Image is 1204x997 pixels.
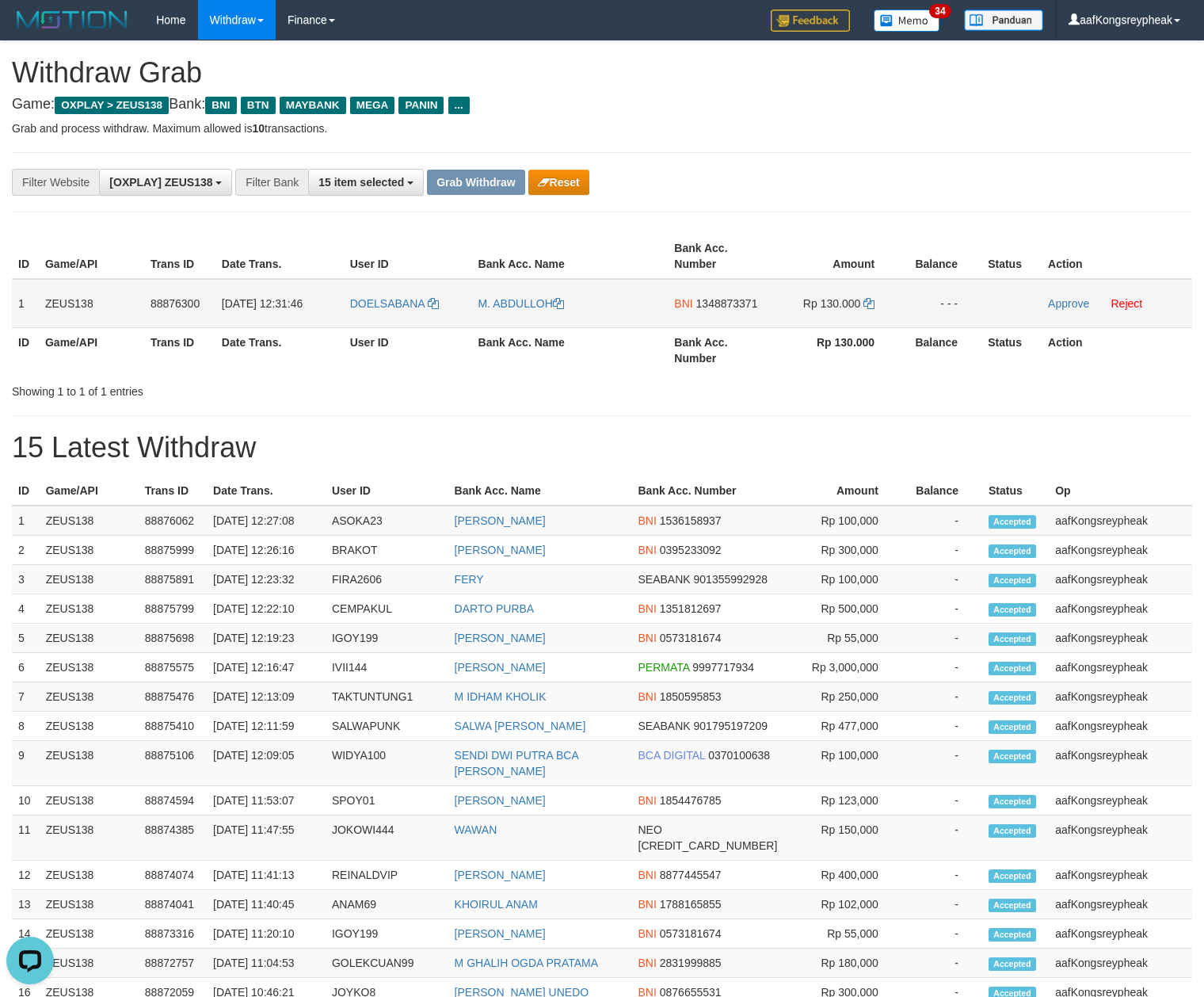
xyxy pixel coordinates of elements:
[12,377,490,399] div: Showing 1 to 1 of 1 entries
[989,662,1036,675] span: Accepted
[638,544,657,556] span: BNI
[448,476,632,506] th: Bank Acc. Name
[12,919,40,949] td: 14
[638,573,691,586] span: SEABANK
[902,506,982,536] td: -
[660,602,722,615] span: Copy 1351812697 to clipboard
[326,476,448,506] th: User ID
[139,861,207,890] td: 88874074
[455,749,578,777] a: SENDI DWI PUTRA BCA [PERSON_NAME]
[783,741,902,786] td: Rp 100,000
[12,476,40,506] th: ID
[638,632,657,644] span: BNI
[455,823,497,836] a: WAWAN
[694,573,768,586] span: Copy 901355992928 to clipboard
[12,594,40,624] td: 4
[989,632,1036,646] span: Accepted
[455,927,546,940] a: [PERSON_NAME]
[326,565,448,594] td: FIRA2606
[12,57,1192,89] h1: Withdraw Grab
[455,602,535,615] a: DARTO PURBA
[783,653,902,682] td: Rp 3,000,000
[40,653,139,682] td: ZEUS138
[12,8,132,32] img: MOTION_logo.png
[989,869,1036,883] span: Accepted
[708,749,770,762] span: Copy 0370100638 to clipboard
[981,327,1042,372] th: Status
[989,957,1036,971] span: Accepted
[898,234,981,279] th: Balance
[144,327,215,372] th: Trans ID
[632,476,784,506] th: Bank Acc. Number
[773,234,898,279] th: Amount
[207,476,326,506] th: Date Trans.
[39,327,144,372] th: Game/API
[455,869,546,881] a: [PERSON_NAME]
[989,928,1036,942] span: Accepted
[902,682,982,712] td: -
[638,602,657,615] span: BNI
[674,297,692,310] span: BNI
[326,536,448,565] td: BRAKOT
[989,899,1036,912] span: Accepted
[1049,890,1192,919] td: aafKongsreypheak
[472,327,669,372] th: Bank Acc. Name
[874,10,940,32] img: Button%20Memo.svg
[638,957,657,969] span: BNI
[326,741,448,786] td: WIDYA100
[12,741,40,786] td: 9
[803,297,860,310] span: Rp 130.000
[902,565,982,594] td: -
[783,536,902,565] td: Rp 300,000
[989,795,1036,808] span: Accepted
[207,712,326,741] td: [DATE] 12:11:59
[455,957,599,969] a: M GHALIH OGDA PRATAMA
[455,544,546,556] a: [PERSON_NAME]
[40,741,139,786] td: ZEUS138
[902,624,982,653] td: -
[528,170,589,195] button: Reset
[783,506,902,536] td: Rp 100,000
[1049,861,1192,890] td: aafKongsreypheak
[55,97,169,114] span: OXPLAY > ZEUS138
[139,890,207,919] td: 88874041
[326,653,448,682] td: IVII144
[638,898,657,911] span: BNI
[1049,594,1192,624] td: aafKongsreypheak
[326,712,448,741] td: SALWAPUNK
[326,624,448,653] td: IGOY199
[139,712,207,741] td: 88875410
[12,169,99,196] div: Filter Website
[40,919,139,949] td: ZEUS138
[12,816,40,861] td: 11
[40,682,139,712] td: ZEUS138
[207,786,326,816] td: [DATE] 11:53:07
[638,661,690,674] span: PERMATA
[350,297,439,310] a: DOELSABANA
[427,170,524,195] button: Grab Withdraw
[308,169,424,196] button: 15 item selected
[326,890,448,919] td: ANAM69
[1048,297,1089,310] a: Approve
[455,720,586,732] a: SALWA [PERSON_NAME]
[455,898,538,911] a: KHOIRUL ANAM
[40,786,139,816] td: ZEUS138
[12,624,40,653] td: 5
[989,824,1036,838] span: Accepted
[318,176,404,189] span: 15 item selected
[1049,816,1192,861] td: aafKongsreypheak
[139,786,207,816] td: 88874594
[455,690,547,703] a: M IDHAM KHOLIK
[222,297,303,310] span: [DATE] 12:31:46
[455,794,546,807] a: [PERSON_NAME]
[455,573,484,586] a: FERY
[252,122,265,135] strong: 10
[638,839,778,852] span: Copy 5859459213864902 to clipboard
[207,565,326,594] td: [DATE] 12:23:32
[783,786,902,816] td: Rp 123,000
[1049,476,1192,506] th: Op
[12,327,39,372] th: ID
[660,690,722,703] span: Copy 1850595853 to clipboard
[326,949,448,978] td: GOLEKCUAN99
[783,890,902,919] td: Rp 102,000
